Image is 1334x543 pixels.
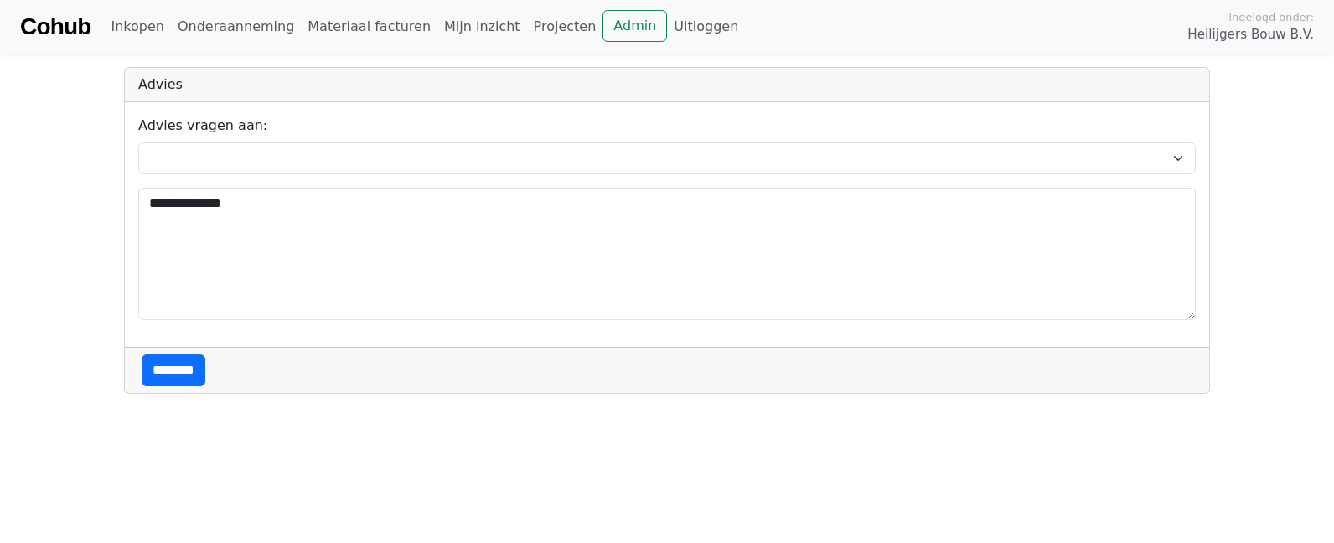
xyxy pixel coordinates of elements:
[138,116,267,136] label: Advies vragen aan:
[104,10,170,44] a: Inkopen
[125,68,1209,102] div: Advies
[20,7,90,47] a: Cohub
[602,10,667,42] a: Admin
[1228,9,1314,25] span: Ingelogd onder:
[437,10,527,44] a: Mijn inzicht
[667,10,745,44] a: Uitloggen
[1187,25,1314,44] span: Heilijgers Bouw B.V.
[527,10,603,44] a: Projecten
[301,10,437,44] a: Materiaal facturen
[171,10,301,44] a: Onderaanneming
